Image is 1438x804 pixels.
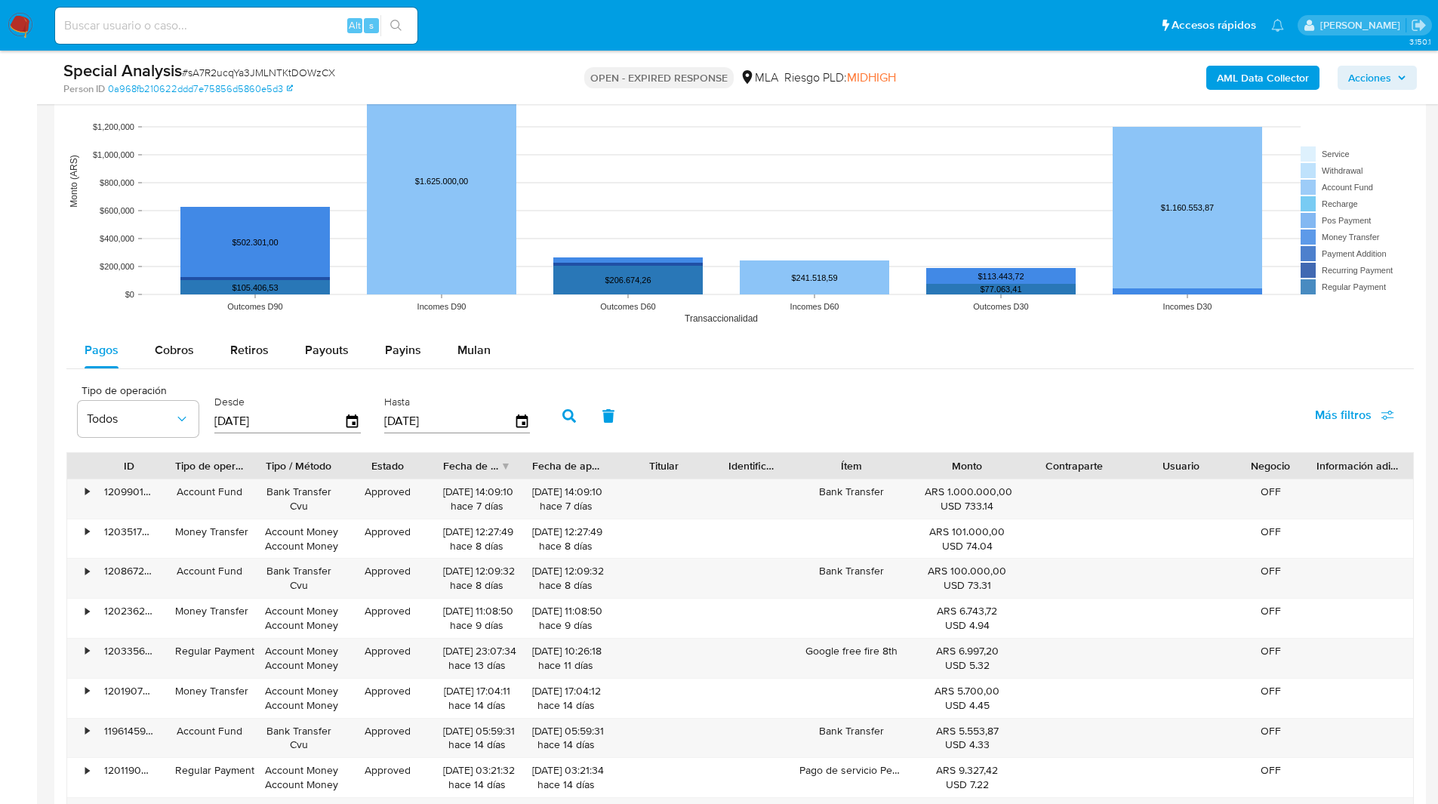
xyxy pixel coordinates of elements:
span: Acciones [1348,66,1391,90]
a: Notificaciones [1271,19,1284,32]
b: Special Analysis [63,58,182,82]
button: search-icon [380,15,411,36]
b: AML Data Collector [1217,66,1309,90]
span: # sA7R2ucqYa3JMLNTKtDOWzCX [182,65,335,80]
a: Salir [1411,17,1427,33]
span: s [369,18,374,32]
p: matiasagustin.white@mercadolibre.com [1320,18,1406,32]
div: MLA [740,69,778,86]
b: Person ID [63,82,105,96]
button: Acciones [1338,66,1417,90]
span: Alt [349,18,361,32]
input: Buscar usuario o caso... [55,16,417,35]
a: 0a968fb210622ddd7e75856d5860e5d3 [108,82,293,96]
p: OPEN - EXPIRED RESPONSE [584,67,734,88]
button: AML Data Collector [1206,66,1319,90]
span: Accesos rápidos [1172,17,1256,33]
span: Riesgo PLD: [784,69,896,86]
span: MIDHIGH [847,69,896,86]
span: 3.150.1 [1409,35,1430,48]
